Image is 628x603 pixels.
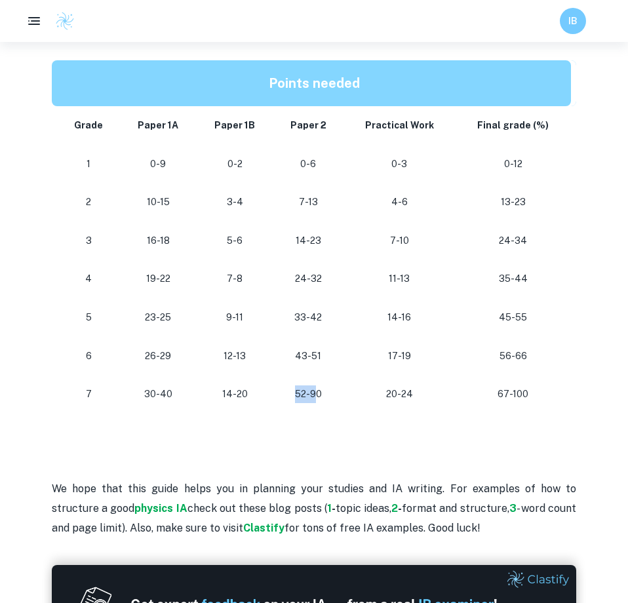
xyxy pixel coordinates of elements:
[365,120,434,130] strong: Practical Work
[68,385,109,403] p: 7
[134,502,187,515] a: physics IA
[207,347,263,365] p: 12-13
[283,309,333,326] p: 33-42
[68,270,109,288] p: 4
[465,385,560,403] p: 67-100
[354,193,444,211] p: 4-6
[138,120,178,130] strong: Paper 1A
[354,270,444,288] p: 11-13
[354,309,444,326] p: 14-16
[130,309,186,326] p: 23-25
[560,8,586,34] button: IB
[68,232,109,250] p: 3
[207,385,263,403] p: 14-20
[214,120,255,130] strong: Paper 1B
[465,309,560,326] p: 45-55
[68,309,109,326] p: 5
[327,502,332,515] a: 1
[465,155,560,173] p: 0-12
[332,502,336,515] strong: -
[130,155,186,173] p: 0-9
[391,502,398,515] a: 2
[566,14,581,28] h6: IB
[207,270,263,288] p: 7-8
[354,385,444,403] p: 20-24
[354,232,444,250] p: 7-10
[509,502,517,515] a: 3
[243,522,285,534] a: Clastify
[269,75,360,91] strong: Points needed
[290,120,326,130] strong: Paper 2
[68,155,109,173] p: 1
[207,232,263,250] p: 5-6
[354,347,444,365] p: 17-19
[283,193,333,211] p: 7-13
[283,347,333,365] p: 43-51
[465,347,560,365] p: 56-66
[130,232,186,250] p: 16-18
[477,120,549,130] strong: Final grade (%)
[47,11,75,31] a: Clastify logo
[207,155,263,173] p: 0-2
[130,270,186,288] p: 19-22
[55,11,75,31] img: Clastify logo
[207,309,263,326] p: 9-11
[207,193,263,211] p: 3-4
[130,385,186,403] p: 30-40
[130,347,186,365] p: 26-29
[283,232,333,250] p: 14-23
[465,270,560,288] p: 35-44
[68,193,109,211] p: 2
[52,479,576,539] p: We hope that this guide helps you in planning your studies and IA writing. For examples of how to...
[283,270,333,288] p: 24-32
[398,502,402,515] strong: -
[283,385,333,403] p: 52-90
[354,155,444,173] p: 0-3
[465,193,560,211] p: 13-23
[68,347,109,365] p: 6
[283,155,333,173] p: 0-6
[465,232,560,250] p: 24-34
[74,120,103,130] strong: Grade
[130,193,186,211] p: 10-15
